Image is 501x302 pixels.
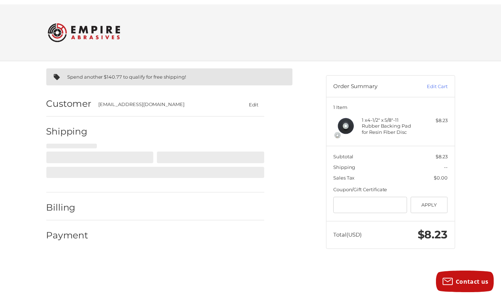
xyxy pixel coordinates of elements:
[422,226,452,239] span: $8.23
[246,96,267,106] button: Edit
[415,195,453,211] button: Apply
[440,151,452,157] span: $8.23
[415,79,452,87] a: Edit Cart
[337,195,411,211] input: Gift Certificate or Coupon Code
[99,98,232,105] div: [EMAIL_ADDRESS][DOMAIN_NAME]
[337,162,359,167] span: Shipping
[337,101,452,107] h3: 1 Item
[439,172,452,178] span: $0.00
[461,276,494,284] span: Contact us
[337,184,452,191] div: Coupon/Gift Certificate
[424,114,452,121] div: $8.23
[68,70,188,76] span: Spend another $140.77 to qualify for free shipping!
[47,200,90,211] h2: Billing
[337,79,415,87] h3: Order Summary
[441,269,499,291] button: Contact us
[47,228,90,239] h2: Payment
[366,114,422,132] h4: 1 x 4-1/2" x 5/8"-11 Rubber Backing Pad for Resin Fiber Disc
[449,162,452,167] span: --
[47,123,90,134] h2: Shipping
[337,172,358,178] span: Sales Tax
[337,229,366,236] span: Total (USD)
[337,151,357,157] span: Subtotal
[47,95,92,106] h2: Customer
[48,14,121,43] img: Empire Abrasives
